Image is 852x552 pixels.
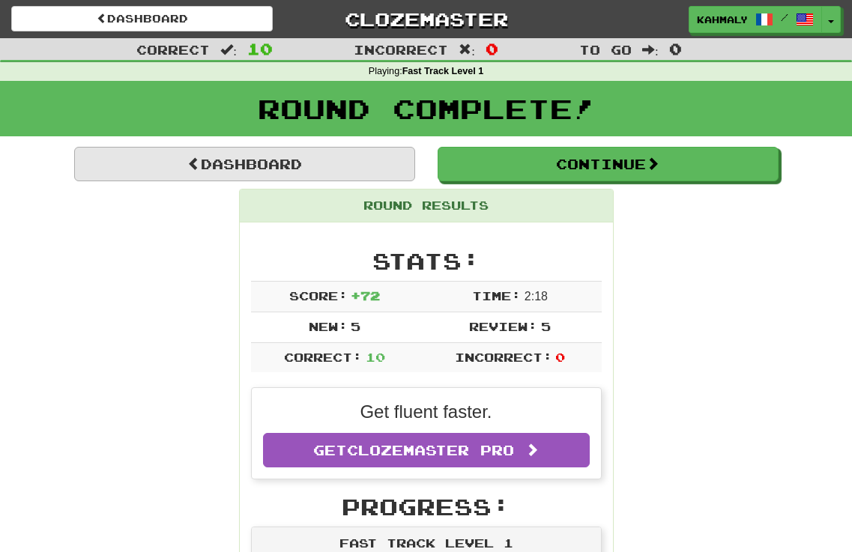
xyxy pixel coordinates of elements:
span: Score: [289,288,348,303]
span: / [781,12,788,22]
strong: Fast Track Level 1 [402,66,484,76]
span: To go [579,42,632,57]
a: Dashboard [74,147,415,181]
span: Correct: [284,350,362,364]
a: kahmaly / [689,6,822,33]
a: Clozemaster [295,6,557,32]
span: : [642,43,659,56]
span: Time: [472,288,521,303]
span: Incorrect [354,42,448,57]
span: Correct [136,42,210,57]
span: New: [309,319,348,333]
h1: Round Complete! [5,94,847,124]
span: 10 [247,40,273,58]
span: Clozemaster Pro [347,442,514,458]
p: Get fluent faster. [263,399,590,425]
h2: Stats: [251,249,602,273]
a: Dashboard [11,6,273,31]
span: : [220,43,237,56]
span: + 72 [351,288,380,303]
span: Review: [469,319,537,333]
span: : [459,43,475,56]
span: 10 [366,350,385,364]
h2: Progress: [251,494,602,519]
button: Continue [438,147,779,181]
span: 2 : 18 [525,290,548,303]
span: kahmaly [697,13,748,26]
span: 5 [541,319,551,333]
div: Round Results [240,189,613,222]
span: 0 [486,40,498,58]
a: GetClozemaster Pro [263,433,590,467]
span: 5 [351,319,360,333]
span: 0 [555,350,565,364]
span: Incorrect: [455,350,552,364]
span: 0 [669,40,682,58]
